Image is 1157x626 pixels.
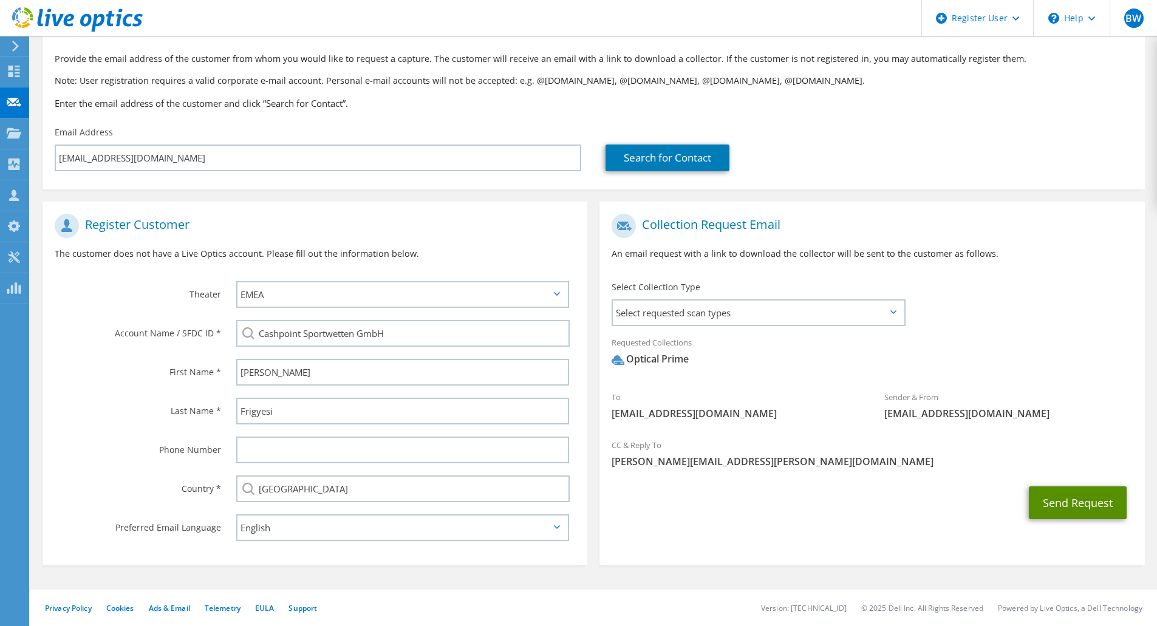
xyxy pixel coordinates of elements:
span: Select requested scan types [613,301,904,325]
p: Provide the email address of the customer from whom you would like to request a capture. The cust... [55,52,1133,66]
p: The customer does not have a Live Optics account. Please fill out the information below. [55,247,575,260]
p: An email request with a link to download the collector will be sent to the customer as follows. [612,247,1132,260]
span: [EMAIL_ADDRESS][DOMAIN_NAME] [884,407,1133,420]
h1: Register Customer [55,214,569,238]
div: To [599,384,872,426]
a: Privacy Policy [45,603,92,613]
label: First Name * [55,359,221,378]
a: Support [288,603,317,613]
span: [EMAIL_ADDRESS][DOMAIN_NAME] [612,407,860,420]
label: Account Name / SFDC ID * [55,320,221,339]
button: Send Request [1029,486,1127,519]
div: Sender & From [872,384,1145,426]
label: Phone Number [55,437,221,456]
span: [PERSON_NAME][EMAIL_ADDRESS][PERSON_NAME][DOMAIN_NAME] [612,455,1132,468]
label: Last Name * [55,398,221,417]
a: EULA [255,603,274,613]
li: Powered by Live Optics, a Dell Technology [998,603,1142,613]
h1: Collection Request Email [612,214,1126,238]
label: Country * [55,475,221,495]
a: Search for Contact [606,145,729,171]
label: Theater [55,281,221,301]
div: CC & Reply To [599,432,1144,474]
a: Telemetry [205,603,241,613]
label: Preferred Email Language [55,514,221,534]
p: Note: User registration requires a valid corporate e-mail account. Personal e-mail accounts will ... [55,74,1133,87]
div: Requested Collections [599,330,1144,378]
a: Cookies [106,603,134,613]
svg: \n [1048,13,1059,24]
li: © 2025 Dell Inc. All Rights Reserved [861,603,983,613]
a: Ads & Email [149,603,190,613]
label: Select Collection Type [612,281,700,293]
span: BW [1124,9,1144,28]
div: Optical Prime [612,352,689,366]
h3: Enter the email address of the customer and click “Search for Contact”. [55,97,1133,110]
li: Version: [TECHNICAL_ID] [761,603,847,613]
label: Email Address [55,126,113,138]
